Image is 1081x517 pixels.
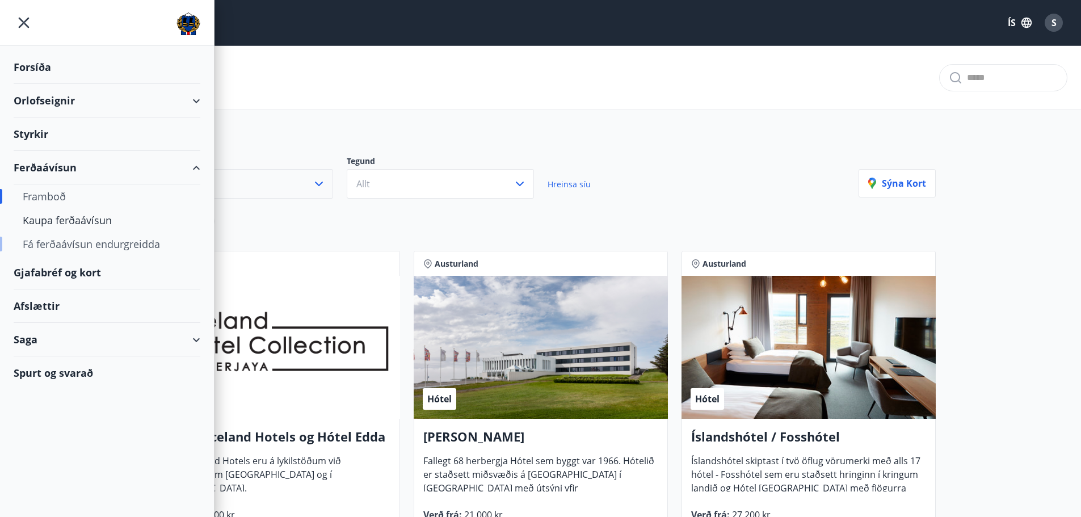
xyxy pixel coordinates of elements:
[868,177,926,190] p: Sýna kort
[14,256,200,289] div: Gjafabréf og kort
[14,289,200,323] div: Afslættir
[347,169,534,199] button: Allt
[859,169,936,197] button: Sýna kort
[155,455,341,503] span: Berjaya Iceland Hotels eru á lykilstöðum við hringveginn um [GEOGRAPHIC_DATA] og í [GEOGRAPHIC_DA...
[176,12,200,35] img: union_logo
[691,428,926,454] h4: Íslandshótel / Fosshótel
[14,356,200,389] div: Spurt og svarað
[14,84,200,117] div: Orlofseignir
[356,178,370,190] span: Allt
[146,169,333,199] button: Valið
[14,323,200,356] div: Saga
[14,117,200,151] div: Styrkir
[23,232,191,256] div: Fá ferðaávísun endurgreidda
[23,184,191,208] div: Framboð
[23,208,191,232] div: Kaupa ferðaávísun
[14,12,34,33] button: menu
[691,455,920,517] span: Íslandshótel skiptast í tvö öflug vörumerki með alls 17 hótel - Fosshótel sem eru staðsett hringi...
[347,155,548,169] p: Tegund
[703,258,746,270] span: Austurland
[423,428,658,454] h4: [PERSON_NAME]
[14,151,200,184] div: Ferðaávísun
[435,258,478,270] span: Austurland
[1040,9,1067,36] button: S
[1002,12,1038,33] button: ÍS
[1051,16,1057,29] span: S
[427,393,452,405] span: Hótel
[423,455,654,517] span: Fallegt 68 herbergja Hótel sem byggt var 1966. Hótelið er staðsett miðsvæðis á [GEOGRAPHIC_DATA] ...
[155,428,390,454] h4: Berjaya Iceland Hotels og Hótel Edda
[146,155,347,169] p: Svæði
[548,179,591,190] span: Hreinsa síu
[695,393,720,405] span: Hótel
[14,51,200,84] div: Forsíða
